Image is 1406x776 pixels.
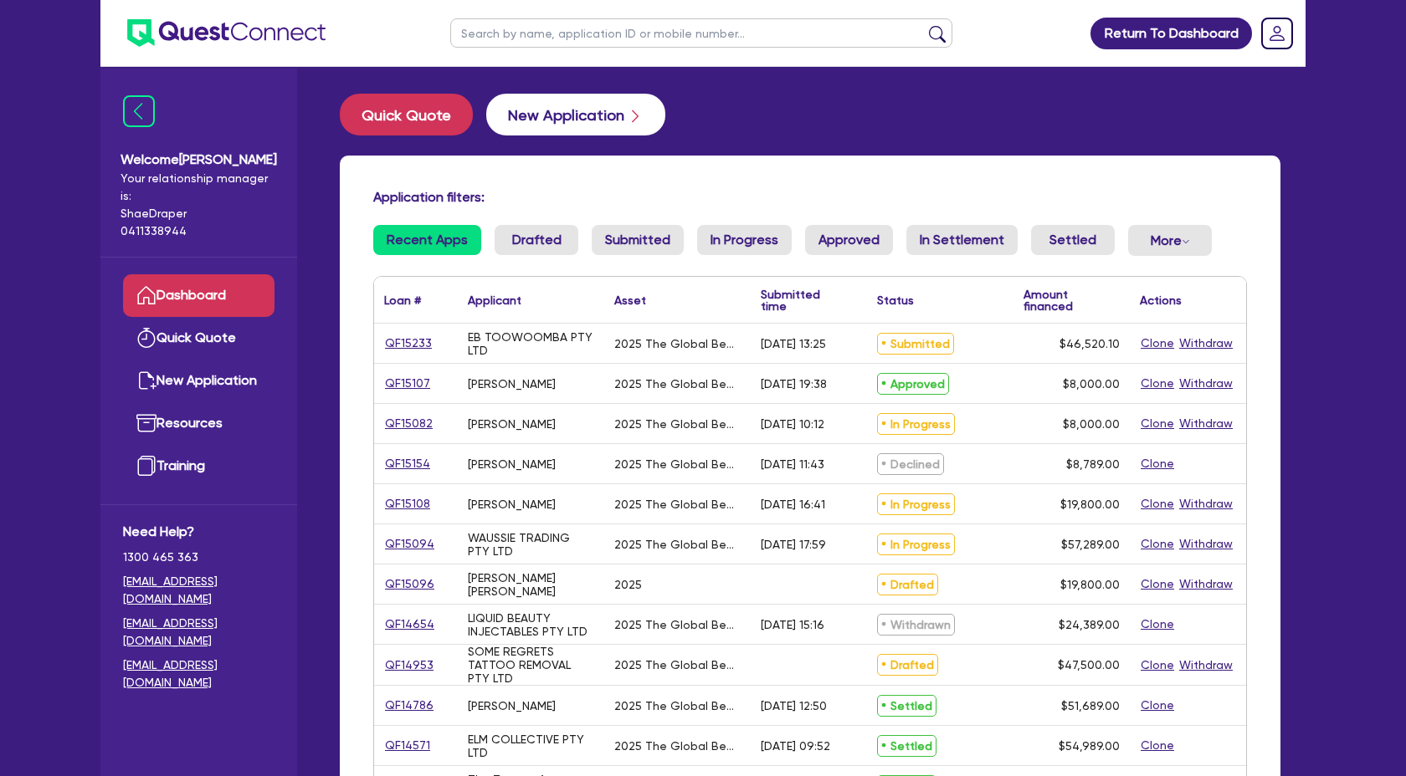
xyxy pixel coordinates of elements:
span: $8,000.00 [1063,417,1120,431]
div: [PERSON_NAME] [468,417,556,431]
div: Loan # [384,294,421,306]
div: 2025 The Global Beauty Group UltraLUX PRO [614,658,741,671]
a: Settled [1031,225,1115,255]
span: Need Help? [123,522,275,542]
a: QF15154 [384,454,431,473]
button: Clone [1140,374,1175,393]
button: Clone [1140,414,1175,433]
button: Clone [1140,656,1175,675]
div: [DATE] 10:12 [761,417,824,431]
a: Submitted [592,225,684,255]
span: In Progress [877,533,955,555]
span: $51,689.00 [1061,699,1120,712]
div: [DATE] 19:38 [761,377,827,391]
div: [DATE] 13:25 [761,337,826,350]
div: Applicant [468,294,521,306]
span: Drafted [877,654,938,676]
span: Submitted [877,333,954,355]
span: $24,389.00 [1059,618,1120,631]
div: [PERSON_NAME] [468,498,556,511]
button: Dropdown toggle [1128,225,1212,256]
div: ELM COLLECTIVE PTY LTD [468,733,594,759]
a: Drafted [495,225,578,255]
div: [DATE] 11:43 [761,457,824,471]
img: quick-quote [136,328,157,348]
div: [DATE] 17:59 [761,538,826,551]
a: QF15082 [384,414,434,433]
span: In Progress [877,413,955,435]
a: [EMAIL_ADDRESS][DOMAIN_NAME] [123,573,275,608]
a: Approved [805,225,893,255]
span: Settled [877,695,936,717]
div: 2025 The Global Beauty Group SuperLUX [614,699,741,712]
div: [DATE] 09:52 [761,739,830,753]
div: LIQUID BEAUTY INJECTABLES PTY LTD [468,611,594,638]
button: Clone [1140,534,1175,554]
div: 2025 [614,578,642,591]
img: resources [136,413,157,433]
div: Asset [614,294,646,306]
button: Withdraw [1178,656,1234,675]
button: Withdraw [1178,494,1234,513]
img: training [136,456,157,476]
div: Status [877,294,914,306]
div: 2025 The Global Beauty Group MediLUX [614,618,741,631]
a: QF15107 [384,374,431,393]
div: 2025 The Global Beauty Group MediLUX LED [614,417,741,431]
a: QF14953 [384,656,434,675]
span: Approved [877,373,949,395]
img: icon-menu-close [123,95,155,127]
span: Declined [877,453,944,475]
span: $8,789.00 [1066,457,1120,471]
div: [PERSON_NAME] [PERSON_NAME] [468,571,594,598]
div: 2025 The Global Beauty Group UltraLUX Pro [614,538,741,551]
div: 2025 The Global Beauty Group MediLUX LED [614,377,741,391]
button: Clone [1140,696,1175,715]
button: Clone [1140,574,1175,594]
div: 2025 The Global Beauty Group MediLUX [614,498,741,511]
span: $19,800.00 [1060,498,1120,511]
a: QF14654 [384,615,435,634]
div: Amount financed [1024,288,1120,312]
button: Clone [1140,454,1175,473]
div: [PERSON_NAME] [468,699,556,712]
a: New Application [123,360,275,402]
a: Recent Apps [373,225,481,255]
a: Training [123,445,275,488]
span: $54,989.00 [1059,739,1120,753]
button: Clone [1140,736,1175,755]
span: Withdrawn [877,614,955,636]
a: [EMAIL_ADDRESS][DOMAIN_NAME] [123,656,275,692]
a: Dropdown toggle [1255,12,1299,55]
a: QF15233 [384,334,433,353]
button: Quick Quote [340,94,473,135]
span: 1300 465 363 [123,549,275,566]
button: Withdraw [1178,374,1234,393]
a: QF14571 [384,736,431,755]
span: $46,520.10 [1060,337,1120,350]
a: Return To Dashboard [1090,18,1252,49]
div: Submitted time [761,288,842,312]
a: QF15094 [384,534,435,554]
button: Withdraw [1178,414,1234,433]
button: New Application [486,94,665,135]
span: In Progress [877,493,955,515]
button: Withdraw [1178,574,1234,594]
span: $19,800.00 [1060,578,1120,591]
a: Quick Quote [123,317,275,360]
button: Clone [1140,334,1175,353]
a: Dashboard [123,274,275,317]
a: [EMAIL_ADDRESS][DOMAIN_NAME] [123,615,275,650]
div: 2025 The Global Beauty Group Liftera [614,739,741,753]
button: Clone [1140,494,1175,513]
div: 2025 The Global Beauty Group HydroLUX [614,457,741,471]
div: [DATE] 15:16 [761,618,824,631]
span: Settled [877,735,936,757]
a: Resources [123,402,275,445]
span: $8,000.00 [1063,377,1120,391]
a: In Progress [697,225,792,255]
span: Welcome [PERSON_NAME] [121,150,277,170]
a: QF15096 [384,574,435,594]
div: [PERSON_NAME] [468,457,556,471]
